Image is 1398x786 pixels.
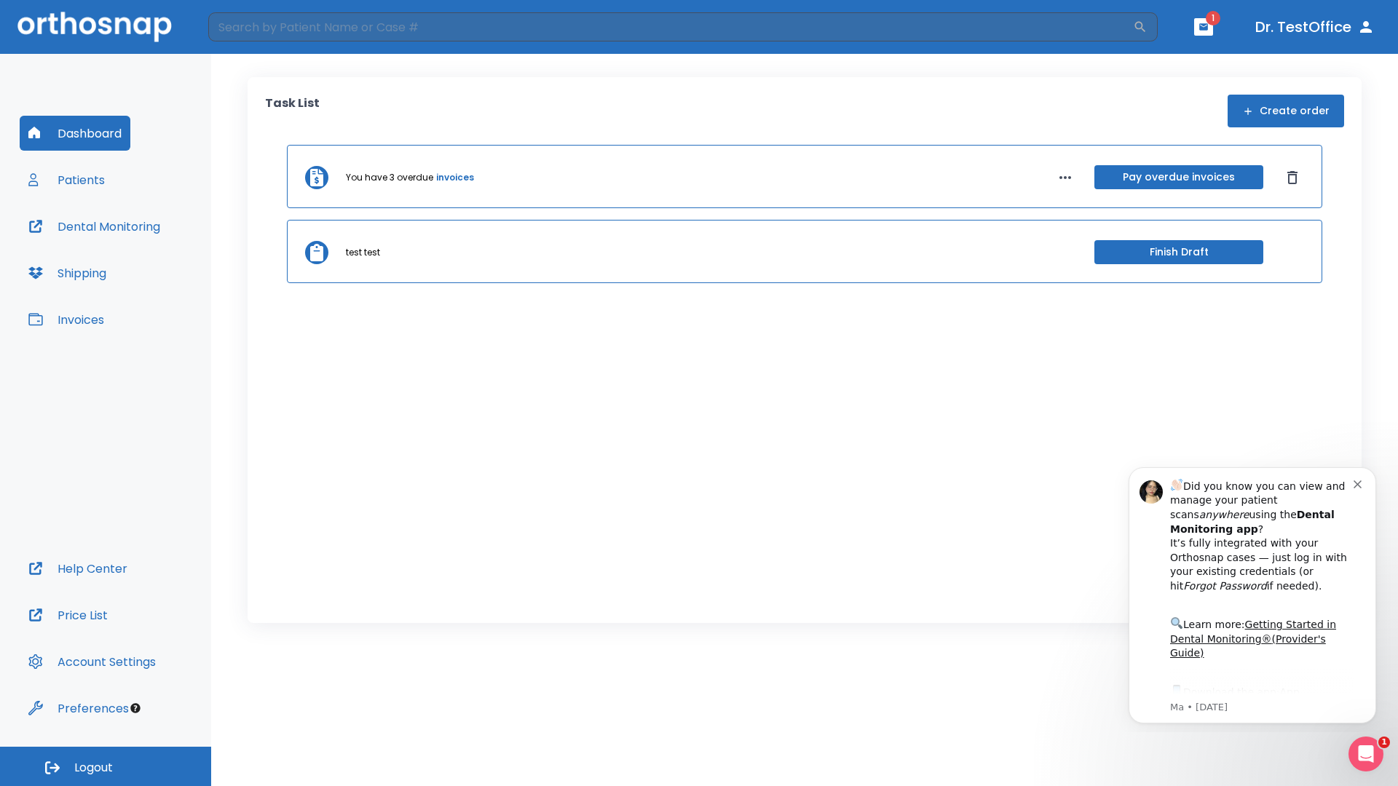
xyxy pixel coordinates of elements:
[436,171,474,184] a: invoices
[1094,165,1263,189] button: Pay overdue invoices
[346,171,433,184] p: You have 3 overdue
[1378,737,1390,748] span: 1
[20,691,138,726] button: Preferences
[1228,95,1344,127] button: Create order
[247,23,258,34] button: Dismiss notification
[20,116,130,151] button: Dashboard
[1206,11,1220,25] span: 1
[346,246,380,259] p: test test
[63,247,247,260] p: Message from Ma, sent 5w ago
[20,551,136,586] button: Help Center
[208,12,1133,41] input: Search by Patient Name or Case #
[20,162,114,197] button: Patients
[20,209,169,244] button: Dental Monitoring
[17,12,172,41] img: Orthosnap
[1249,14,1381,40] button: Dr. TestOffice
[20,598,116,632] button: Price List
[63,229,247,303] div: Download the app: | ​ Let us know if you need help getting started!
[265,95,320,127] p: Task List
[129,702,142,715] div: Tooltip anchor
[74,760,113,776] span: Logout
[63,232,193,258] a: App Store
[1094,240,1263,264] button: Finish Draft
[1281,166,1304,189] button: Dismiss
[1348,737,1383,771] iframe: Intercom live chat
[20,302,113,337] button: Invoices
[1107,454,1398,732] iframe: Intercom notifications message
[20,255,115,290] button: Shipping
[20,644,165,679] button: Account Settings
